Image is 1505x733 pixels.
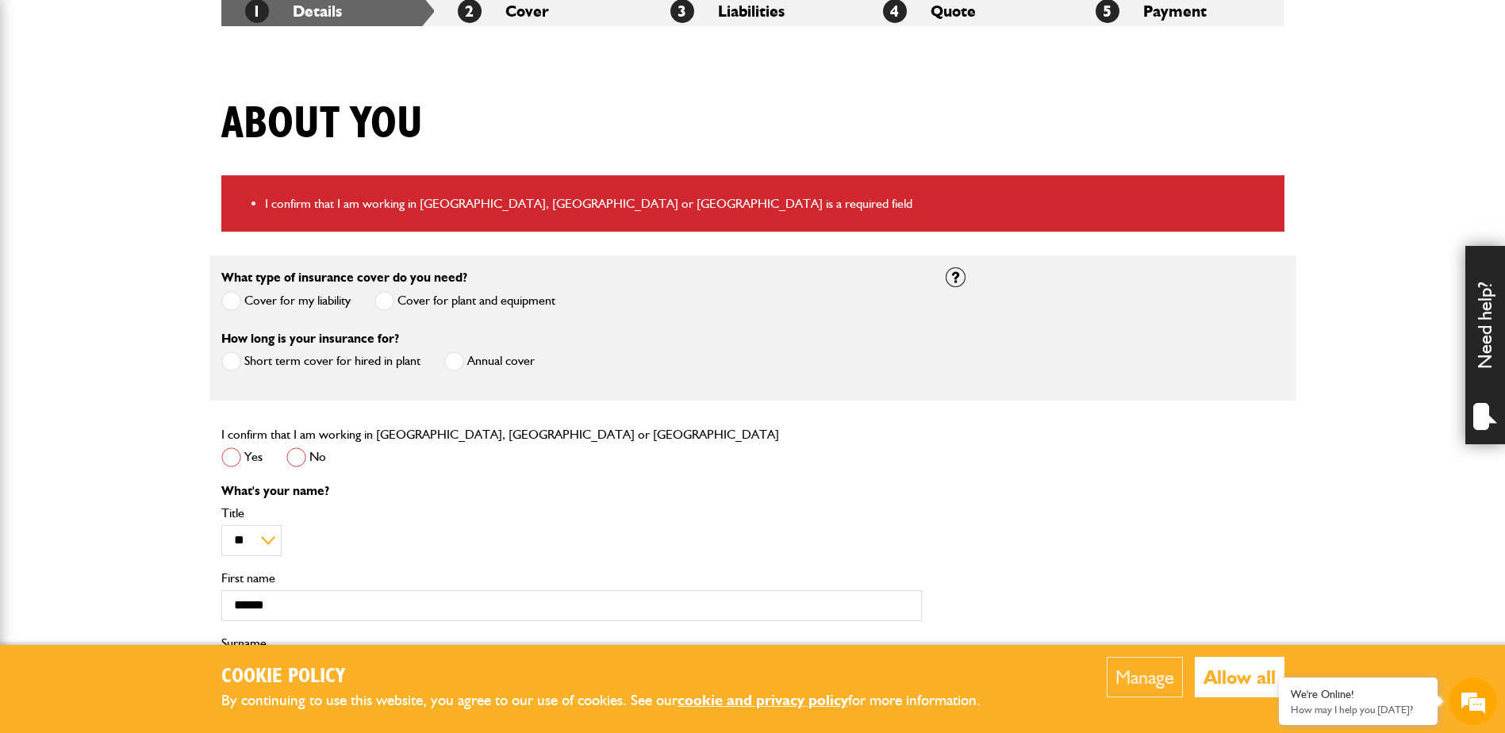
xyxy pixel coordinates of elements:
[221,291,351,311] label: Cover for my liability
[221,98,423,151] h1: About you
[1195,657,1284,697] button: Allow all
[286,447,326,467] label: No
[221,507,922,520] label: Title
[374,291,555,311] label: Cover for plant and equipment
[678,691,848,709] a: cookie and privacy policy
[221,485,922,497] p: What's your name?
[221,332,399,345] label: How long is your insurance for?
[1291,688,1426,701] div: We're Online!
[444,351,535,371] label: Annual cover
[221,689,1007,713] p: By continuing to use this website, you agree to our use of cookies. See our for more information.
[221,572,922,585] label: First name
[221,447,263,467] label: Yes
[221,271,467,284] label: What type of insurance cover do you need?
[221,637,922,650] label: Surname
[265,194,1273,214] li: I confirm that I am working in [GEOGRAPHIC_DATA], [GEOGRAPHIC_DATA] or [GEOGRAPHIC_DATA] is a req...
[1465,246,1505,444] div: Need help?
[1291,704,1426,716] p: How may I help you today?
[221,351,420,371] label: Short term cover for hired in plant
[221,428,779,441] label: I confirm that I am working in [GEOGRAPHIC_DATA], [GEOGRAPHIC_DATA] or [GEOGRAPHIC_DATA]
[1107,657,1183,697] button: Manage
[221,665,1007,689] h2: Cookie Policy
